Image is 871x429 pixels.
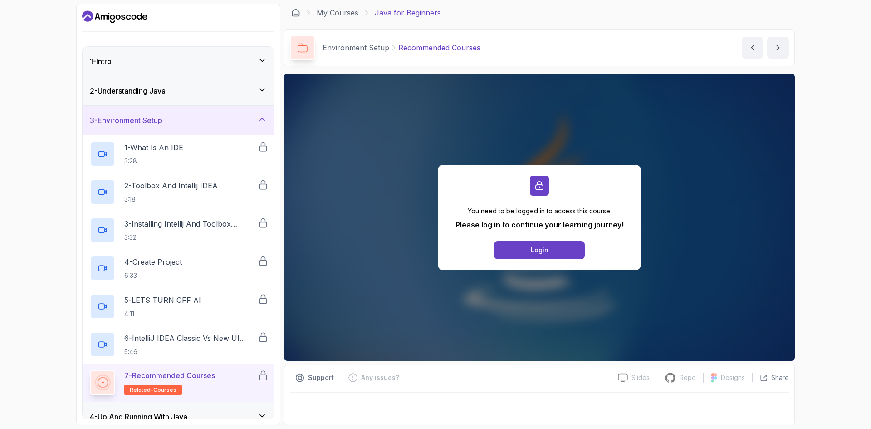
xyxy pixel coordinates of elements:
[124,271,182,280] p: 6:33
[531,246,548,255] div: Login
[323,42,389,53] p: Environment Setup
[82,10,147,24] a: Dashboard
[124,195,218,204] p: 3:18
[494,241,585,259] button: Login
[124,256,182,267] p: 4 - Create Project
[90,141,267,167] button: 1-What Is An IDE3:28
[124,347,258,356] p: 5:46
[124,309,201,318] p: 4:11
[90,411,187,422] h3: 4 - Up And Running With Java
[680,373,696,382] p: Repo
[752,373,789,382] button: Share
[124,218,258,229] p: 3 - Installing Intellij And Toolbox Configuration
[90,179,267,205] button: 2-Toolbox And Intellij IDEA3:18
[124,233,258,242] p: 3:32
[721,373,745,382] p: Designs
[90,294,267,319] button: 5-LETS TURN OFF AI4:11
[455,207,624,216] p: You need to be logged in to access this course.
[90,332,267,357] button: 6-IntelliJ IDEA Classic Vs New UI (User Interface)5:46
[771,373,789,382] p: Share
[90,370,267,395] button: 7-Recommended Coursesrelated-courses
[124,157,183,166] p: 3:28
[90,115,162,126] h3: 3 - Environment Setup
[455,219,624,230] p: Please log in to continue your learning journey!
[90,85,166,96] h3: 2 - Understanding Java
[124,180,218,191] p: 2 - Toolbox And Intellij IDEA
[83,47,274,76] button: 1-Intro
[398,42,480,53] p: Recommended Courses
[291,8,300,17] a: Dashboard
[90,256,267,281] button: 4-Create Project6:33
[317,7,358,18] a: My Courses
[361,373,399,382] p: Any issues?
[631,373,650,382] p: Slides
[375,7,441,18] p: Java for Beginners
[124,295,201,306] p: 5 - LETS TURN OFF AI
[290,370,339,385] button: Support button
[130,386,176,394] span: related-courses
[124,142,183,153] p: 1 - What Is An IDE
[90,217,267,243] button: 3-Installing Intellij And Toolbox Configuration3:32
[124,333,258,344] p: 6 - IntelliJ IDEA Classic Vs New UI (User Interface)
[83,76,274,105] button: 2-Understanding Java
[308,373,334,382] p: Support
[90,56,112,67] h3: 1 - Intro
[767,37,789,59] button: next content
[83,106,274,135] button: 3-Environment Setup
[742,37,763,59] button: previous content
[124,370,215,381] p: 7 - Recommended Courses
